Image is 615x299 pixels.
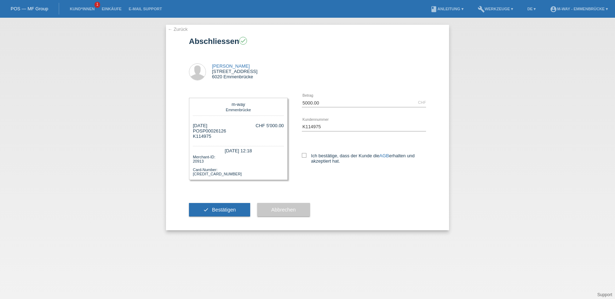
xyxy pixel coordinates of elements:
[597,292,612,297] a: Support
[427,7,467,11] a: bookAnleitung ▾
[212,63,250,69] a: [PERSON_NAME]
[189,203,250,216] button: check Bestätigen
[168,27,188,32] a: ← Zurück
[212,63,258,79] div: [STREET_ADDRESS] 6020 Emmenbrücke
[546,7,611,11] a: account_circlem-way - Emmenbrücke ▾
[524,7,539,11] a: DE ▾
[430,6,437,13] i: book
[240,38,246,44] i: check
[195,107,282,112] div: Emmenbrücke
[271,207,296,213] span: Abbrechen
[189,37,426,46] h1: Abschliessen
[193,123,226,139] div: [DATE] POSP00026126
[125,7,166,11] a: E-Mail Support
[193,154,284,176] div: Merchant-ID: 20913 Card-Number: [CREDIT_CARD_NUMBER]
[550,6,557,13] i: account_circle
[302,153,426,164] label: Ich bestätige, dass der Kunde die erhalten und akzeptiert hat.
[418,100,426,105] div: CHF
[193,134,211,139] span: K114975
[255,123,284,128] div: CHF 5'000.00
[379,153,389,158] a: AGB
[195,102,282,107] div: m-way
[212,207,236,213] span: Bestätigen
[66,7,98,11] a: Kund*innen
[257,203,310,216] button: Abbrechen
[11,6,48,11] a: POS — MF Group
[478,6,485,13] i: build
[94,2,100,8] span: 1
[474,7,517,11] a: buildWerkzeuge ▾
[193,146,284,154] div: [DATE] 12:18
[98,7,125,11] a: Einkäufe
[203,207,209,213] i: check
